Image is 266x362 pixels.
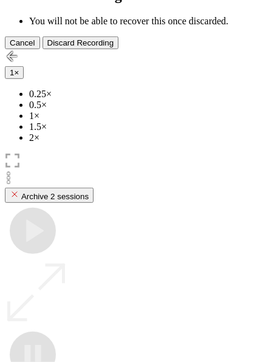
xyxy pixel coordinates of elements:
li: 0.25× [29,89,261,100]
li: 1.5× [29,121,261,132]
li: You will not be able to recover this once discarded. [29,16,261,27]
button: Discard Recording [43,36,119,49]
li: 1× [29,111,261,121]
div: Archive 2 sessions [10,190,89,201]
button: Archive 2 sessions [5,188,94,203]
span: 1 [10,68,14,77]
button: Cancel [5,36,40,49]
li: 2× [29,132,261,143]
li: 0.5× [29,100,261,111]
button: 1× [5,66,24,79]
